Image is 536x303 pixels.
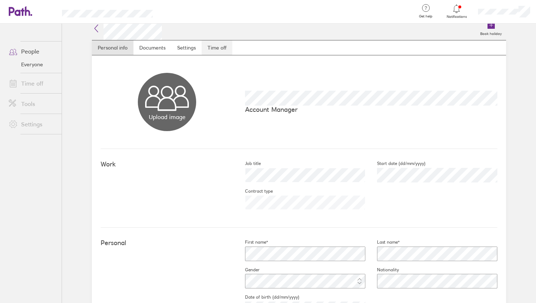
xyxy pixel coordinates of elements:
span: Get help [414,14,438,19]
label: Job title [233,161,261,166]
h4: Personal [101,239,233,247]
a: Tools [3,97,62,111]
label: Gender [233,267,260,273]
a: Settings [3,117,62,131]
a: Notifications [445,4,469,19]
a: Time off [3,76,62,91]
a: Book holiday [476,17,506,40]
label: Start date (dd/mm/yyyy) [365,161,426,166]
p: Account Manager [245,106,497,113]
span: Notifications [445,15,469,19]
label: First name* [233,239,268,245]
a: Settings [171,40,202,55]
a: Documents [133,40,171,55]
label: Date of birth (dd/mm/yyyy) [233,294,299,300]
label: Last name* [365,239,400,245]
a: People [3,44,62,59]
a: Everyone [3,59,62,70]
label: Nationality [365,267,399,273]
h4: Work [101,161,233,168]
a: Time off [202,40,232,55]
a: Personal info [92,40,133,55]
label: Book holiday [476,29,506,36]
label: Contract type [233,188,273,194]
